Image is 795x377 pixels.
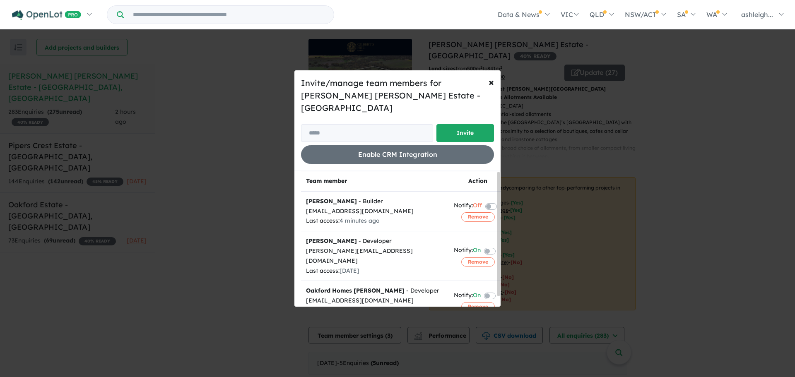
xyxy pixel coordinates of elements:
[306,216,444,226] div: Last access:
[301,171,449,192] th: Team member
[306,246,444,266] div: [PERSON_NAME][EMAIL_ADDRESS][DOMAIN_NAME]
[473,201,482,212] span: Off
[473,291,481,302] span: On
[489,76,494,88] span: ×
[449,171,507,192] th: Action
[454,245,481,257] div: Notify:
[461,302,495,311] button: Remove
[436,124,494,142] button: Invite
[306,197,357,205] strong: [PERSON_NAME]
[340,267,359,274] span: [DATE]
[301,145,494,164] button: Enable CRM Integration
[306,296,444,306] div: [EMAIL_ADDRESS][DOMAIN_NAME]
[306,237,357,245] strong: [PERSON_NAME]
[340,217,380,224] span: 4 minutes ago
[306,286,444,296] div: - Developer
[454,291,481,302] div: Notify:
[306,236,444,246] div: - Developer
[741,10,773,19] span: ashleigh...
[461,212,495,221] button: Remove
[306,197,444,207] div: - Builder
[306,287,405,294] strong: Oakford Homes [PERSON_NAME]
[473,245,481,257] span: On
[301,77,494,114] h5: Invite/manage team members for [PERSON_NAME] [PERSON_NAME] Estate - [GEOGRAPHIC_DATA]
[306,306,444,316] div: Last access:
[461,257,495,267] button: Remove
[454,201,482,212] div: Notify:
[125,6,332,24] input: Try estate name, suburb, builder or developer
[306,207,444,216] div: [EMAIL_ADDRESS][DOMAIN_NAME]
[340,307,359,314] span: [DATE]
[306,266,444,276] div: Last access:
[12,10,81,20] img: Openlot PRO Logo White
